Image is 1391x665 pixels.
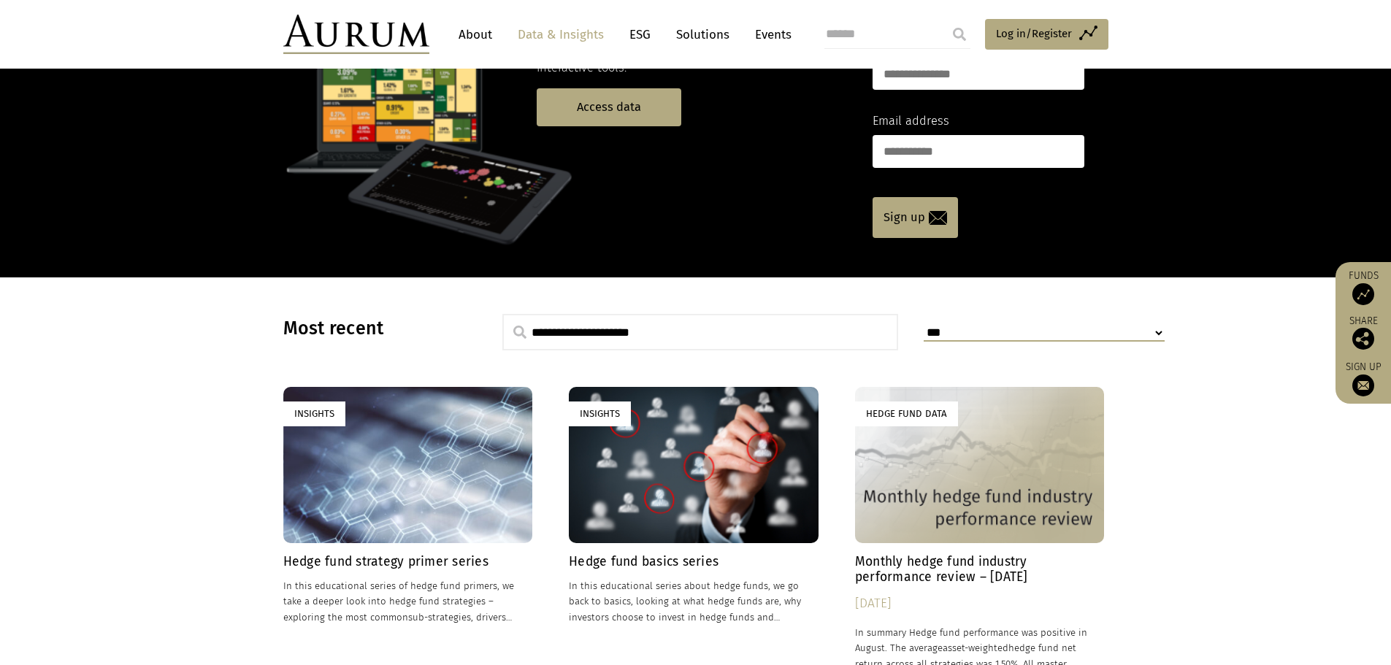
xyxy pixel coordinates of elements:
[408,612,471,623] span: sub-strategies
[622,21,658,48] a: ESG
[1352,374,1374,396] img: Sign up to our newsletter
[1352,283,1374,305] img: Access Funds
[283,554,533,569] h4: Hedge fund strategy primer series
[985,19,1108,50] a: Log in/Register
[855,554,1105,585] h4: Monthly hedge fund industry performance review – [DATE]
[1343,361,1384,396] a: Sign up
[855,593,1105,614] div: [DATE]
[283,15,429,54] img: Aurum
[513,326,526,339] img: search.svg
[1343,269,1384,305] a: Funds
[929,211,947,225] img: email-icon
[748,21,792,48] a: Events
[873,112,949,131] label: Email address
[669,21,737,48] a: Solutions
[451,21,499,48] a: About
[855,401,958,426] div: Hedge Fund Data
[510,21,611,48] a: Data & Insights
[569,401,631,426] div: Insights
[283,578,533,624] p: In this educational series of hedge fund primers, we take a deeper look into hedge fund strategie...
[945,20,974,49] input: Submit
[569,554,819,569] h4: Hedge fund basics series
[537,88,681,126] a: Access data
[873,197,958,238] a: Sign up
[569,578,819,624] p: In this educational series about hedge funds, we go back to basics, looking at what hedge funds a...
[943,642,1008,653] span: asset-weighted
[1352,328,1374,350] img: Share this post
[283,318,466,339] h3: Most recent
[996,25,1072,42] span: Log in/Register
[283,401,345,426] div: Insights
[1343,316,1384,350] div: Share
